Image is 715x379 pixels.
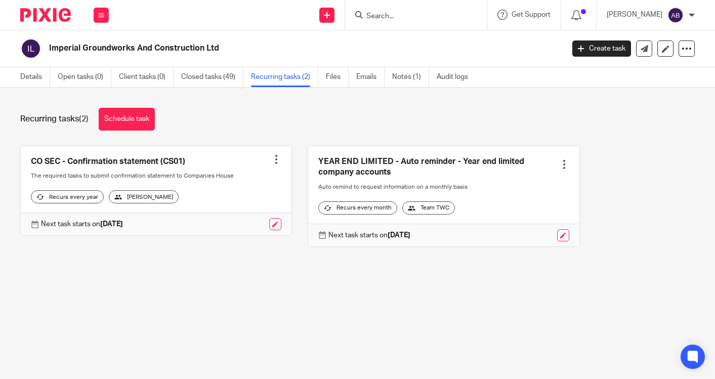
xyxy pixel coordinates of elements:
[318,201,397,215] div: Recurs every month
[512,11,551,18] span: Get Support
[365,12,456,21] input: Search
[181,67,243,87] a: Closed tasks (49)
[99,108,155,131] a: Schedule task
[328,230,410,240] p: Next task starts on
[20,8,71,22] img: Pixie
[326,67,349,87] a: Files
[572,40,631,57] a: Create task
[356,67,385,87] a: Emails
[58,67,111,87] a: Open tasks (0)
[607,10,662,20] p: [PERSON_NAME]
[392,67,429,87] a: Notes (1)
[41,219,123,229] p: Next task starts on
[20,114,89,124] h1: Recurring tasks
[20,38,41,59] img: svg%3E
[100,221,123,228] strong: [DATE]
[388,232,410,239] strong: [DATE]
[251,67,318,87] a: Recurring tasks (2)
[402,201,455,215] div: Team TWC
[667,7,684,23] img: svg%3E
[49,43,455,54] h2: Imperial Groundworks And Construction Ltd
[79,115,89,123] span: (2)
[31,190,104,203] div: Recurs every year
[20,67,50,87] a: Details
[437,67,476,87] a: Audit logs
[119,67,174,87] a: Client tasks (0)
[109,190,179,203] div: [PERSON_NAME]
